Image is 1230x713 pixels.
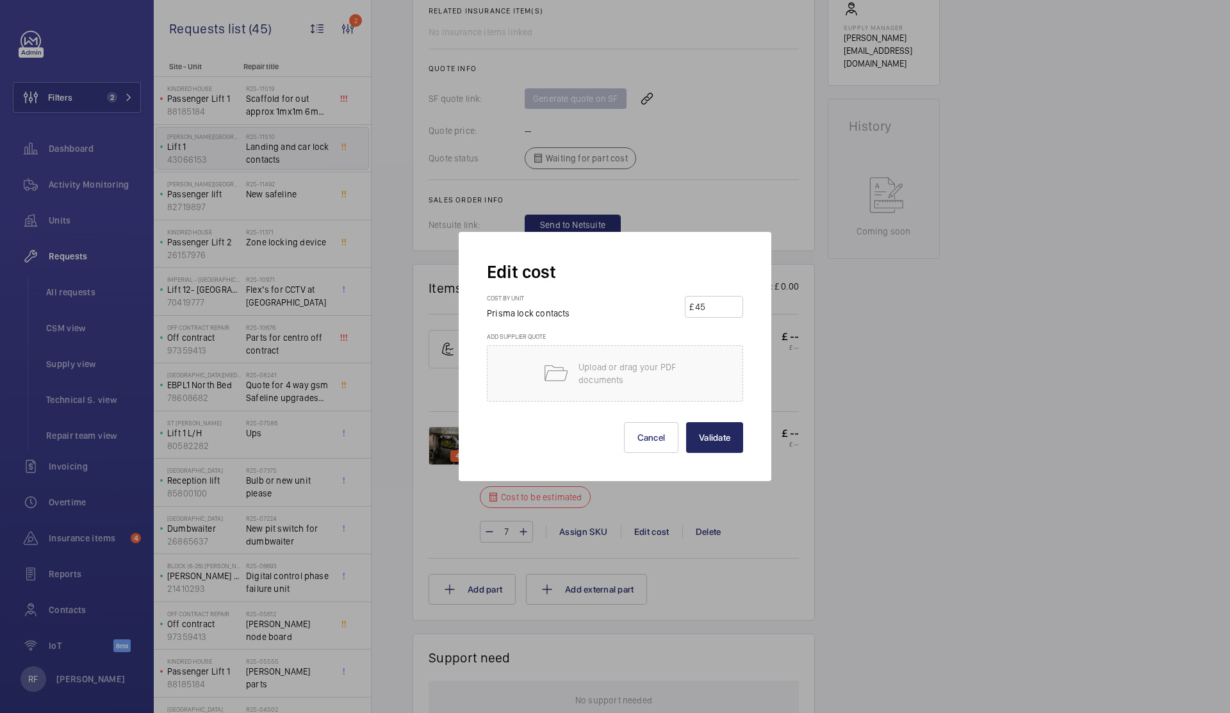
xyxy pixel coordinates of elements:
button: Validate [686,422,743,453]
button: Cancel [624,422,679,453]
input: -- [694,297,739,317]
h3: Add supplier quote [487,332,743,345]
span: Prisma lock contacts [487,308,570,318]
h3: Cost by unit [487,294,583,307]
h2: Edit cost [487,260,743,284]
div: £ [689,300,694,313]
p: Upload or drag your PDF documents [578,361,687,386]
